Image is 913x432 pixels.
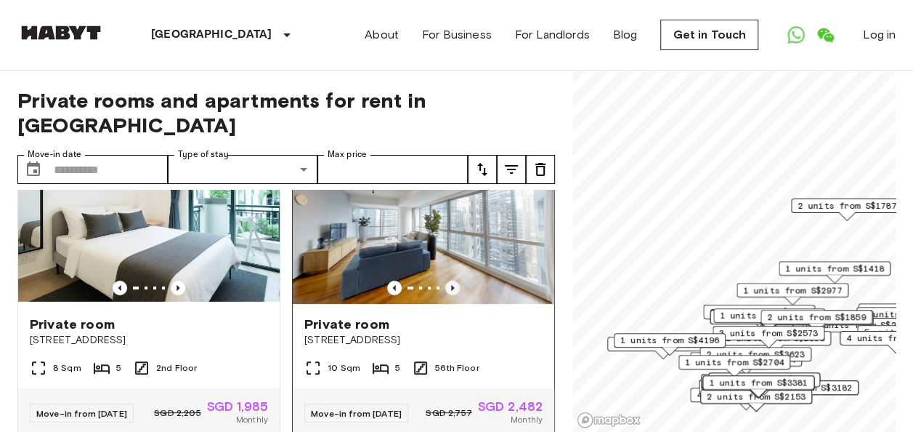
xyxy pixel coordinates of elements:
span: 1 units from S$4200 [715,373,813,386]
div: Map marker [699,380,811,402]
label: Type of stay [178,148,229,161]
span: 1 units from S$1418 [785,262,884,275]
span: 2 units from S$1859 [767,311,866,324]
div: Map marker [699,347,811,369]
img: Marketing picture of unit SG-01-072-003-04 [293,129,554,304]
a: Get in Touch [660,20,758,50]
button: Previous image [445,281,460,295]
button: tune [468,155,497,184]
div: Map marker [760,310,872,332]
div: Map marker [713,326,824,348]
span: 2nd Floor [156,361,197,375]
span: 1 units from S$2704 [685,356,784,369]
div: Map marker [614,333,726,356]
span: 10 Sqm [328,361,360,375]
span: 5 [116,361,121,375]
div: Map marker [791,199,903,221]
a: Log in [863,26,896,44]
span: 2 units from S$3623 [706,348,805,361]
span: Move-in from [DATE] [36,408,127,419]
span: 1 units from S$3381 [709,376,808,389]
span: Monthly [511,413,543,426]
span: 1 units from S$4196 [620,334,719,347]
span: [STREET_ADDRESS] [30,333,268,348]
button: Previous image [387,281,402,295]
div: Map marker [719,331,831,353]
div: Map marker [708,372,820,395]
div: Map marker [703,305,815,327]
span: [STREET_ADDRESS] [304,333,543,348]
a: For Landlords [515,26,590,44]
span: SGD 2,757 [426,407,471,420]
span: 56th Floor [435,361,479,375]
div: Map marker [779,261,890,284]
span: SGD 1,985 [207,400,268,413]
span: SGD 2,205 [154,407,200,420]
span: 3 units from S$1985 [710,305,808,319]
div: Map marker [701,374,813,396]
a: About [365,26,399,44]
span: 8 Sqm [53,361,81,375]
div: Map marker [702,375,814,398]
span: Private rooms and apartments for rent in [GEOGRAPHIC_DATA] [17,88,555,137]
span: Monthly [236,413,268,426]
a: Open WeChat [811,20,840,49]
div: Map marker [737,283,848,305]
span: 1 units from S$3024 [720,309,819,322]
a: For Business [422,26,492,44]
button: Previous image [113,281,127,295]
label: Max price [328,148,367,161]
div: Map marker [747,380,859,403]
a: Blog [613,26,638,44]
div: Map marker [713,308,825,331]
div: Map marker [607,337,719,359]
div: Map marker [710,310,827,332]
a: Open WhatsApp [782,20,811,49]
button: Choose date [19,155,48,184]
span: 2 units from S$1787 [798,199,896,212]
div: Map marker [678,355,790,377]
button: Previous image [171,281,185,295]
span: 1 units from S$2977 [743,284,842,297]
span: 3 units from S$2573 [719,327,818,340]
span: Private room [30,316,115,333]
div: Map marker [761,311,873,333]
img: Marketing picture of unit SG-01-083-001-005 [18,129,280,304]
p: [GEOGRAPHIC_DATA] [151,26,272,44]
span: 1 units from S$3182 [753,381,852,394]
label: Move-in date [28,148,81,161]
div: Map marker [700,389,812,412]
button: tune [526,155,555,184]
span: Move-in from [DATE] [311,408,402,419]
button: tune [497,155,526,184]
span: 4 units from S$1680 [697,388,795,401]
img: Habyt [17,25,105,40]
span: SGD 2,482 [478,400,543,413]
span: Private room [304,316,389,333]
div: Map marker [690,388,802,410]
span: 5 [395,361,400,375]
a: Mapbox logo [577,412,641,428]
